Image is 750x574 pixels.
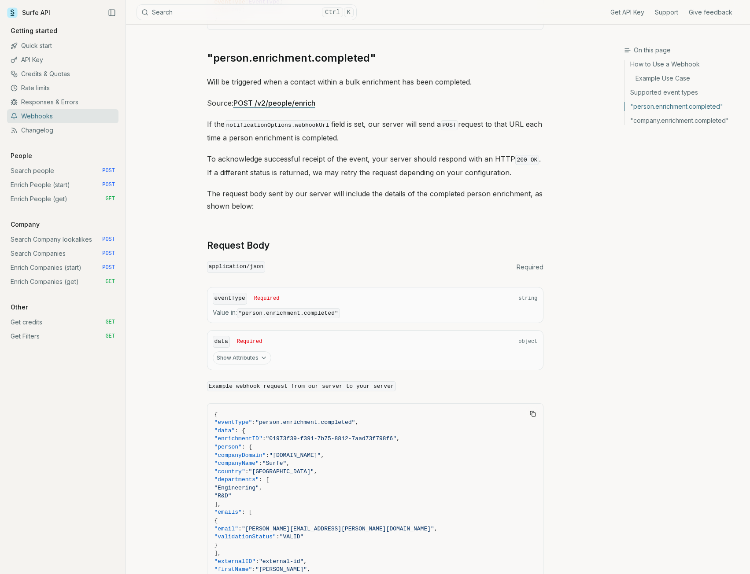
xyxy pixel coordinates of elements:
[214,558,256,565] span: "externalID"
[214,444,242,450] span: "person"
[245,468,249,475] span: :
[233,99,315,107] a: POST /v2/people/enrich
[517,263,543,272] span: Required
[262,460,287,467] span: "Surfe"
[7,67,118,81] a: Credits & Quotas
[214,435,262,442] span: "enrichmentID"
[255,419,355,426] span: "person.enrichment.completed"
[225,120,331,130] code: notificationOptions.webhookUrl
[7,275,118,289] a: Enrich Companies (get) GET
[515,155,539,165] code: 200 OK
[259,476,269,483] span: : [
[102,236,115,243] span: POST
[105,319,115,326] span: GET
[7,192,118,206] a: Enrich People (get) GET
[624,46,743,55] h3: On this page
[276,534,280,540] span: :
[252,566,255,573] span: :
[214,427,235,434] span: "data"
[207,261,266,273] code: application/json
[266,435,396,442] span: "01973f39-f391-7b75-8812-7aad73f798f6"
[213,308,538,318] span: Value in :
[213,336,230,348] code: data
[214,542,218,548] span: }
[255,566,307,573] span: "[PERSON_NAME]"
[214,526,239,532] span: "email"
[214,476,259,483] span: "departments"
[214,419,252,426] span: "eventType"
[252,419,255,426] span: :
[235,427,245,434] span: : {
[7,39,118,53] a: Quick start
[441,120,458,130] code: POST
[280,534,304,540] span: "VALID"
[625,60,743,71] a: How to Use a Webhook
[266,452,270,459] span: :
[214,452,266,459] span: "companyDomain"
[259,460,262,467] span: :
[689,8,732,17] a: Give feedback
[214,566,252,573] span: "firstName"
[237,308,340,318] code: "person.enrichment.completed"
[214,509,242,515] span: "emails"
[102,264,115,271] span: POST
[214,460,259,467] span: "companyName"
[214,517,218,524] span: {
[7,123,118,137] a: Changelog
[7,95,118,109] a: Responses & Errors
[214,493,232,499] span: "R&D"
[214,534,276,540] span: "validationStatus"
[7,232,118,247] a: Search Company lookalikes POST
[7,6,50,19] a: Surfe API
[242,444,252,450] span: : {
[207,118,543,144] p: If the field is set, our server will send a request to that URL each time a person enrichment is ...
[238,526,242,532] span: :
[137,4,357,20] button: SearchCtrlK
[625,114,743,125] a: "company.enrichment.completed"
[254,295,280,302] span: Required
[207,188,543,212] p: The request body sent by our server will include the details of the completed person enrichment, ...
[314,468,318,475] span: ,
[7,247,118,261] a: Search Companies POST
[207,51,376,65] a: "person.enrichment.completed"
[518,295,537,302] span: string
[7,53,118,67] a: API Key
[655,8,678,17] a: Support
[7,303,31,312] p: Other
[207,381,396,391] code: Example webhook request from our server to your server
[396,435,400,442] span: ,
[355,419,358,426] span: ,
[610,8,644,17] a: Get API Key
[213,351,271,364] button: Show Attributes
[242,526,434,532] span: "[PERSON_NAME][EMAIL_ADDRESS][PERSON_NAME][DOMAIN_NAME]"
[526,407,539,420] button: Copy Text
[269,452,321,459] span: "[DOMAIN_NAME]"
[303,558,307,565] span: ,
[259,558,303,565] span: "external-id"
[321,452,324,459] span: ,
[249,468,314,475] span: "[GEOGRAPHIC_DATA]"
[7,220,43,229] p: Company
[255,558,259,565] span: :
[213,293,247,305] code: eventType
[7,261,118,275] a: Enrich Companies (start) POST
[214,501,222,508] span: ],
[237,338,262,345] span: Required
[207,97,543,109] p: Source:
[307,566,310,573] span: ,
[105,278,115,285] span: GET
[7,109,118,123] a: Webhooks
[434,526,438,532] span: ,
[207,153,543,179] p: To acknowledge successful receipt of the event, your server should respond with an HTTP . If a di...
[7,315,118,329] a: Get credits GET
[262,435,266,442] span: :
[105,195,115,202] span: GET
[259,485,262,491] span: ,
[286,460,290,467] span: ,
[518,338,537,345] span: object
[105,333,115,340] span: GET
[242,509,252,515] span: : [
[7,151,36,160] p: People
[214,411,218,418] span: {
[7,164,118,178] a: Search people POST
